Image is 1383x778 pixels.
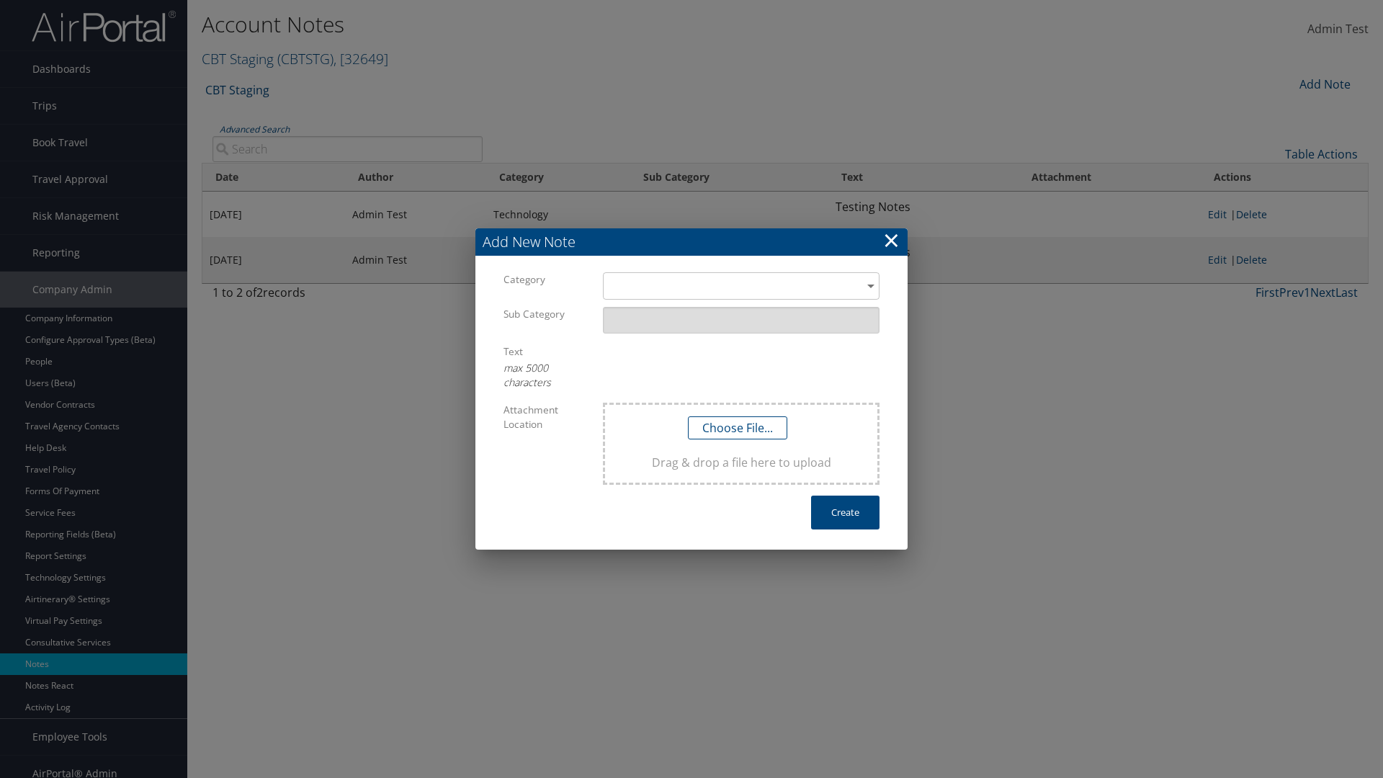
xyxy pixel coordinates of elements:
label: Sub Category [503,307,581,321]
button: Choose File... [688,416,787,439]
label: Attachment Location [503,403,581,432]
a: × [883,225,900,254]
div: ​ [603,272,880,299]
span: Drag & drop a file here to upload [617,454,866,471]
label: Text [503,344,581,359]
em: max 5000 characters [503,361,551,389]
h3: Add New Note [475,228,908,256]
button: Create [811,496,880,529]
label: Category [503,272,581,287]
